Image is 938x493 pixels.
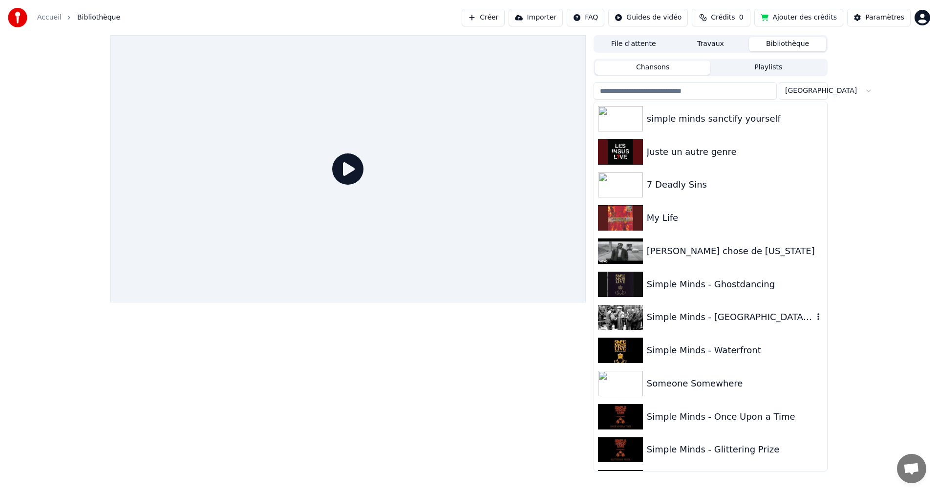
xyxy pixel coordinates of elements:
[710,61,826,75] button: Playlists
[647,145,823,159] div: Juste un autre genre
[595,61,711,75] button: Chansons
[37,13,120,22] nav: breadcrumb
[647,278,823,291] div: Simple Minds - Ghostdancing
[8,8,27,27] img: youka
[647,310,813,324] div: Simple Minds - [GEOGRAPHIC_DATA] Child
[647,112,823,126] div: simple minds sanctify yourself
[647,443,823,456] div: Simple Minds - Glittering Prize
[897,454,926,483] div: Ouvrir le chat
[509,9,563,26] button: Importer
[672,37,749,51] button: Travaux
[754,9,843,26] button: Ajouter des crédits
[749,37,826,51] button: Bibliothèque
[739,13,744,22] span: 0
[785,86,857,96] span: [GEOGRAPHIC_DATA]
[692,9,750,26] button: Crédits0
[462,9,505,26] button: Créer
[647,343,823,357] div: Simple Minds - Waterfront
[647,178,823,192] div: 7 Deadly Sins
[77,13,120,22] span: Bibliothèque
[711,13,735,22] span: Crédits
[37,13,62,22] a: Accueil
[647,377,823,390] div: Someone Somewhere
[865,13,904,22] div: Paramètres
[647,244,823,258] div: [PERSON_NAME] chose de [US_STATE]
[608,9,688,26] button: Guides de vidéo
[567,9,604,26] button: FAQ
[647,410,823,424] div: Simple Minds - Once Upon a Time
[647,211,823,225] div: My Life
[595,37,672,51] button: File d'attente
[847,9,911,26] button: Paramètres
